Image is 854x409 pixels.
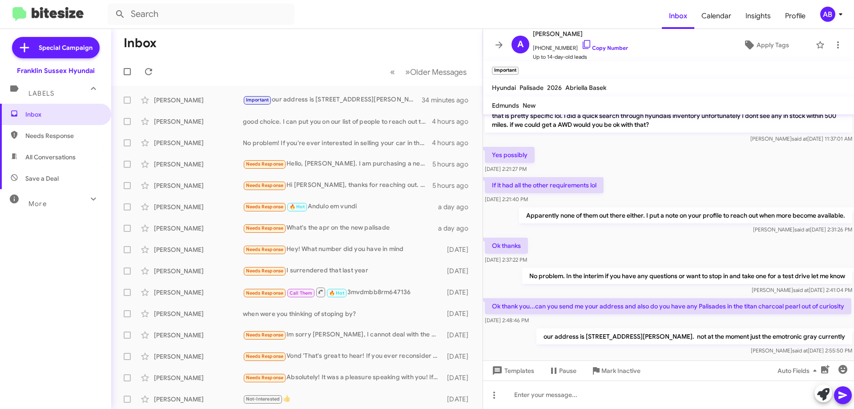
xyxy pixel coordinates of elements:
[485,317,529,324] span: [DATE] 2:48:46 PM
[533,53,628,61] span: Up to 14-day-old leads
[492,84,516,92] span: Hyundai
[792,135,807,142] span: said at
[485,238,528,254] p: Ok thanks
[290,290,313,296] span: Call Them
[17,66,95,75] div: Franklin Sussex Hyundai
[581,45,628,51] a: Copy Number
[246,396,280,402] span: Not-Interested
[559,363,576,379] span: Pause
[28,200,47,208] span: More
[243,223,438,233] div: What's the apr on the new palisade
[432,181,475,190] div: 5 hours ago
[246,161,284,167] span: Needs Response
[39,43,93,52] span: Special Campaign
[492,67,519,75] small: Important
[154,138,243,147] div: [PERSON_NAME]
[28,89,54,97] span: Labels
[519,207,852,223] p: Apparently none of them out there either. I put a note on your profile to reach out when more bec...
[443,309,475,318] div: [DATE]
[154,224,243,233] div: [PERSON_NAME]
[12,37,100,58] a: Special Campaign
[492,101,519,109] span: Edmunds
[694,3,738,29] a: Calendar
[813,7,844,22] button: AB
[517,37,524,52] span: A
[246,353,284,359] span: Needs Response
[25,110,101,119] span: Inbox
[443,373,475,382] div: [DATE]
[601,363,640,379] span: Mark Inactive
[485,298,851,314] p: Ok thank you...can you send me your address and also do you have any Palisades in the titan charc...
[154,181,243,190] div: [PERSON_NAME]
[154,96,243,105] div: [PERSON_NAME]
[243,373,443,383] div: Absolutely! It was a pleasure speaking with you! If all goes well my generally frugal nephew will...
[820,7,835,22] div: AB
[432,117,475,126] div: 4 hours ago
[422,96,475,105] div: 34 minutes ago
[154,309,243,318] div: [PERSON_NAME]
[792,347,808,354] span: said at
[443,395,475,404] div: [DATE]
[25,174,59,183] span: Save a Deal
[485,256,527,263] span: [DATE] 2:37:22 PM
[750,135,852,142] span: [PERSON_NAME] [DATE] 11:37:01 AM
[390,66,395,77] span: «
[520,84,544,92] span: Palisade
[432,160,475,169] div: 5 hours ago
[565,84,606,92] span: Abriella Basek
[738,3,778,29] a: Insights
[485,147,535,163] p: Yes possibly
[400,63,472,81] button: Next
[443,267,475,275] div: [DATE]
[720,37,811,53] button: Apply Tags
[405,66,410,77] span: »
[485,196,528,202] span: [DATE] 2:21:40 PM
[243,117,432,126] div: good choice. I can put you on our list of people to reach out to when they hit the lot by the end...
[584,363,648,379] button: Mark Inactive
[432,138,475,147] div: 4 hours ago
[154,395,243,404] div: [PERSON_NAME]
[533,39,628,53] span: [PHONE_NUMBER]
[793,287,809,293] span: said at
[490,363,534,379] span: Templates
[154,331,243,340] div: [PERSON_NAME]
[541,363,584,379] button: Pause
[154,373,243,382] div: [PERSON_NAME]
[443,245,475,254] div: [DATE]
[243,138,432,147] div: No problem! If you're ever interested in selling your car in the future, feel free to reach out. ...
[778,3,813,29] span: Profile
[108,4,294,25] input: Search
[385,63,472,81] nav: Page navigation example
[753,226,852,233] span: [PERSON_NAME] [DATE] 2:31:26 PM
[329,290,344,296] span: 🔥 Hot
[757,37,789,53] span: Apply Tags
[770,363,827,379] button: Auto Fields
[154,352,243,361] div: [PERSON_NAME]
[243,95,422,105] div: our address is [STREET_ADDRESS][PERSON_NAME]. not at the moment just the emotronic gray currently
[154,267,243,275] div: [PERSON_NAME]
[124,36,157,50] h1: Inbox
[485,166,527,172] span: [DATE] 2:21:27 PM
[243,202,438,212] div: Andulo em vundi
[154,245,243,254] div: [PERSON_NAME]
[485,108,852,133] p: that is pretty specific lol. i did a quick search through hyundais inventory unfortunately I dont...
[243,244,443,255] div: Hey! What number did you have in mind
[246,247,284,252] span: Needs Response
[154,202,243,211] div: [PERSON_NAME]
[154,160,243,169] div: [PERSON_NAME]
[246,375,284,381] span: Needs Response
[246,290,284,296] span: Needs Response
[243,287,443,298] div: 3mvdmbb8rm647136
[385,63,400,81] button: Previous
[246,97,269,103] span: Important
[154,288,243,297] div: [PERSON_NAME]
[752,287,852,293] span: [PERSON_NAME] [DATE] 2:41:04 PM
[25,153,76,162] span: All Conversations
[438,224,475,233] div: a day ago
[246,225,284,231] span: Needs Response
[662,3,694,29] a: Inbox
[443,331,475,340] div: [DATE]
